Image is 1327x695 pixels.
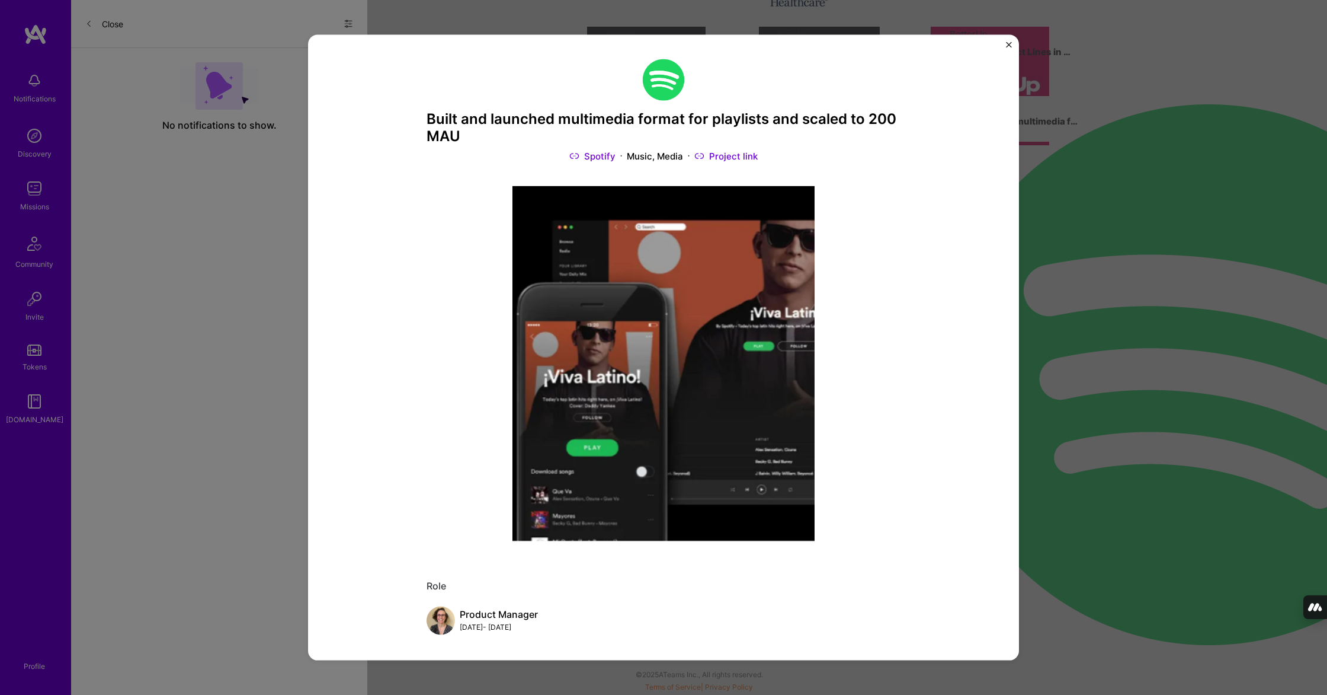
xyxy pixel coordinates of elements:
a: Project link [694,149,758,162]
h3: Built and launched multimedia format for playlists and scaled to 200 MAU [427,111,900,145]
div: Product Manager [460,608,538,620]
img: Company logo [642,59,685,101]
img: Project [427,186,900,541]
div: [DATE] - [DATE] [460,620,538,633]
button: Close [1006,42,1012,55]
div: Role [427,579,900,592]
img: Link [694,149,704,162]
img: Dot [688,149,690,162]
img: Link [569,149,579,162]
div: Music, Media [627,149,683,162]
img: Dot [620,149,622,162]
a: Spotify [569,149,616,162]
